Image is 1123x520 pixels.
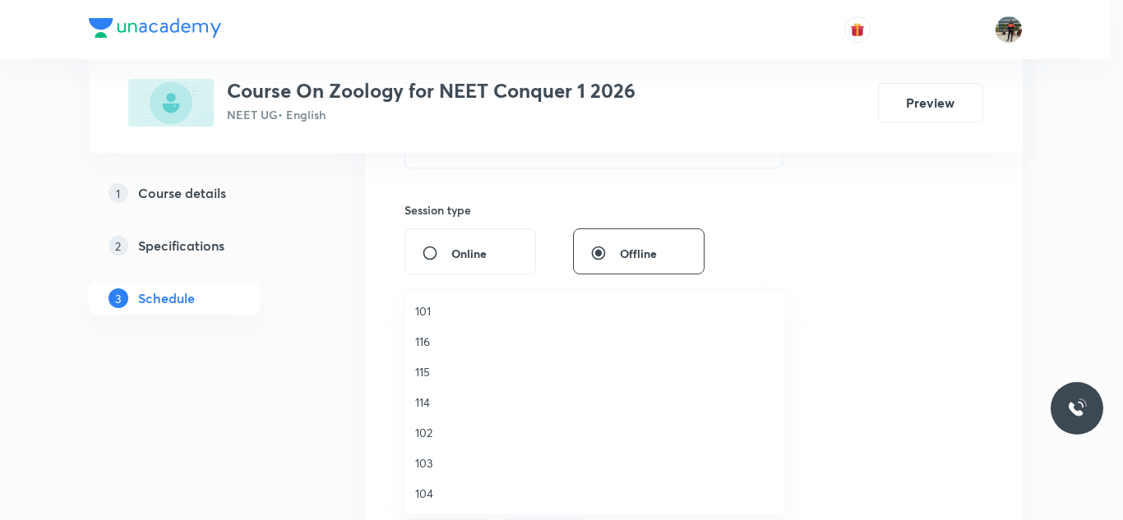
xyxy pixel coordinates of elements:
span: 104 [415,485,775,502]
span: 114 [415,393,775,411]
span: 101 [415,302,775,320]
span: 103 [415,454,775,472]
span: 116 [415,333,775,350]
span: 102 [415,424,775,441]
span: 115 [415,363,775,380]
